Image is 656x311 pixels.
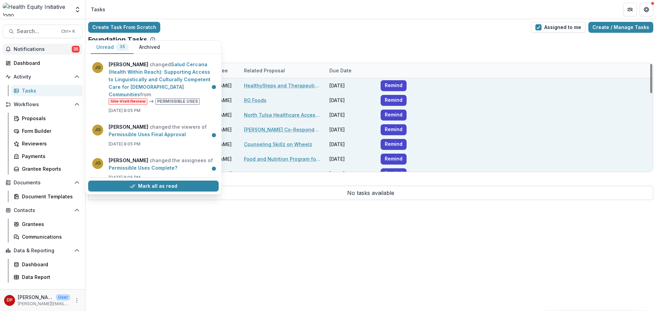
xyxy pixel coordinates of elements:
[88,181,219,192] button: Mark all as read
[22,233,77,240] div: Communications
[22,153,77,160] div: Payments
[14,180,71,186] span: Documents
[325,152,377,166] div: [DATE]
[381,95,407,106] button: Remind
[11,218,82,230] a: Grantees
[381,110,407,121] button: Remind
[22,273,77,281] div: Data Report
[14,248,71,254] span: Data & Reporting
[14,59,77,67] div: Dashboard
[244,126,321,133] a: [PERSON_NAME] Co-Responder Services and Emergency Diversion (C-SED)
[3,205,82,216] button: Open Contacts
[3,245,82,256] button: Open Data & Reporting
[244,82,321,89] a: HealthySteps and Therapeutic Services continuum of maternal mental health care
[11,231,82,242] a: Communications
[11,113,82,124] a: Proposals
[244,111,321,118] a: North Tulsa Healthcare Access Expansion Initiative
[640,3,653,16] button: Get Help
[7,298,13,302] div: Dr. Janel Pasley
[22,261,77,268] div: Dashboard
[3,3,70,16] img: Health Equity Initiative logo
[109,131,186,137] a: Permissible Uses Final Approval
[325,78,377,93] div: [DATE]
[240,63,325,78] div: Related Proposal
[73,3,82,16] button: Open entity switcher
[381,139,407,150] button: Remind
[18,301,70,307] p: [PERSON_NAME][EMAIL_ADDRESS][PERSON_NAME][DATE][DOMAIN_NAME]
[244,155,321,162] a: Food and Nutrition Program for People Living with [MEDICAL_DATA] and HCV - Tulsa CARES
[244,141,312,148] a: Counseling Skillz on Wheelz
[88,4,108,14] nav: breadcrumb
[109,165,177,171] a: Permissible Uses Complete?
[88,22,160,33] a: Create Task From Scratch
[381,154,407,165] button: Remind
[11,259,82,270] a: Dashboard
[3,25,82,38] button: Search...
[18,294,53,301] p: [PERSON_NAME]
[91,6,105,13] div: Tasks
[325,67,356,74] div: Due Date
[11,125,82,137] a: Form Builder
[531,22,586,33] button: Assigned to me
[109,157,215,172] p: changed the assignees of
[244,97,266,104] a: RG Foods
[109,61,210,97] a: Salud Cercana (Health Within Reach): Supporting Access to Linguistically and Culturally Competent...
[325,63,377,78] div: Due Date
[3,71,82,82] button: Open Activity
[22,193,77,200] div: Document Templates
[11,163,82,174] a: Grantee Reports
[3,99,82,110] button: Open Workflows
[120,44,125,49] span: 35
[109,123,215,138] p: changed the viewers of
[22,115,77,122] div: Proposals
[91,41,134,54] button: Unread
[88,36,147,44] p: Foundation Tasks
[60,28,77,35] div: Ctrl + K
[325,122,377,137] div: [DATE]
[11,138,82,149] a: Reviewers
[11,85,82,96] a: Tasks
[17,28,57,34] span: Search...
[14,74,71,80] span: Activity
[22,127,77,135] div: Form Builder
[240,67,289,74] div: Related Proposal
[623,3,637,16] button: Partners
[3,57,82,69] a: Dashboard
[325,108,377,122] div: [DATE]
[325,93,377,108] div: [DATE]
[56,294,70,300] p: User
[22,140,77,147] div: Reviewers
[244,170,321,177] a: HealthySteps Riverside Clinic Expansion
[3,177,82,188] button: Open Documents
[11,191,82,202] a: Document Templates
[22,221,77,228] div: Grantees
[381,80,407,91] button: Remind
[14,46,72,52] span: Notifications
[11,151,82,162] a: Payments
[14,102,71,108] span: Workflows
[72,46,80,53] span: 35
[381,168,407,179] button: Remind
[325,166,377,181] div: [DATE]
[22,165,77,172] div: Grantee Reports
[325,137,377,152] div: [DATE]
[109,61,215,105] p: changed from
[88,186,653,200] p: No tasks available
[73,296,81,305] button: More
[3,44,82,55] button: Notifications35
[588,22,653,33] a: Create / Manage Tasks
[381,124,407,135] button: Remind
[22,87,77,94] div: Tasks
[134,41,165,54] button: Archived
[14,208,71,213] span: Contacts
[11,271,82,283] a: Data Report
